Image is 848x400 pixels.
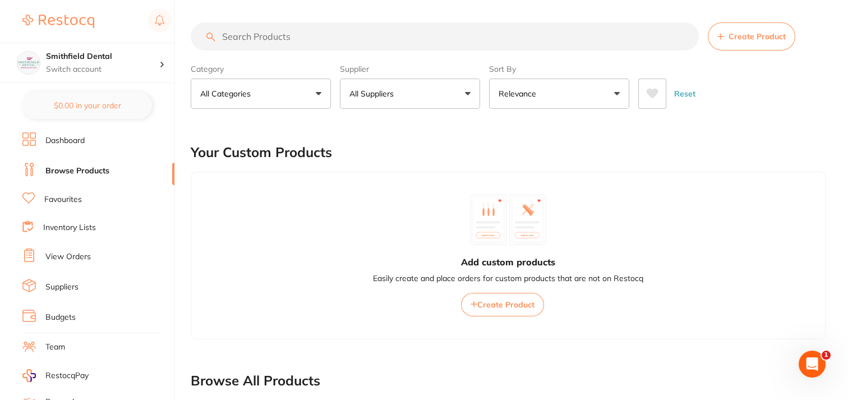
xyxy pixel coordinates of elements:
[349,88,398,99] p: All Suppliers
[43,222,96,233] a: Inventory Lists
[470,195,507,245] img: custom_product_1
[22,8,94,34] a: Restocq Logo
[191,22,699,50] input: Search Products
[489,79,629,109] button: Relevance
[22,92,152,119] button: $0.00 in your order
[45,251,91,263] a: View Orders
[477,300,534,310] span: Create Product
[17,52,40,74] img: Smithfield Dental
[200,88,255,99] p: All Categories
[461,293,544,316] button: Create Product
[45,135,85,146] a: Dashboard
[44,194,82,205] a: Favourites
[46,64,159,75] p: Switch account
[822,351,831,360] span: 1
[708,22,795,50] button: Create Product
[45,342,65,353] a: Team
[45,165,109,177] a: Browse Products
[22,369,36,382] img: RestocqPay
[191,145,332,160] h2: Your Custom Products
[22,15,94,28] img: Restocq Logo
[509,195,546,245] img: custom_product_2
[45,312,76,323] a: Budgets
[799,351,826,378] iframe: Intercom live chat
[461,256,555,268] h3: Add custom products
[671,79,699,109] button: Reset
[729,32,786,41] span: Create Product
[340,79,480,109] button: All Suppliers
[191,64,331,74] label: Category
[45,370,89,381] span: RestocqPay
[489,64,629,74] label: Sort By
[191,79,331,109] button: All Categories
[46,51,159,62] h4: Smithfield Dental
[373,273,643,284] p: Easily create and place orders for custom products that are not on Restocq
[499,88,541,99] p: Relevance
[45,282,79,293] a: Suppliers
[191,373,320,389] h2: Browse All Products
[340,64,480,74] label: Supplier
[22,369,89,382] a: RestocqPay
